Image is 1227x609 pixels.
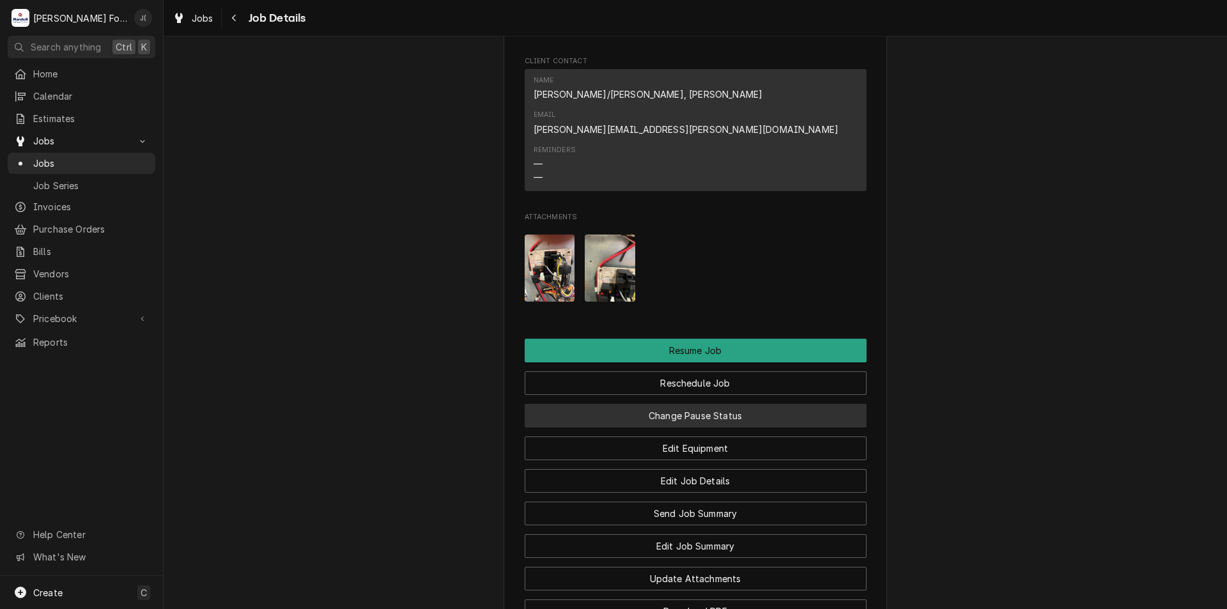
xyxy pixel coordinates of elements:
a: Bills [8,241,155,262]
div: Name [534,75,763,101]
div: Reminders [534,145,576,155]
button: Update Attachments [525,567,867,590]
div: M [12,9,29,27]
span: Attachments [525,212,867,222]
button: Resume Job [525,339,867,362]
button: Send Job Summary [525,502,867,525]
span: Client Contact [525,56,867,66]
a: Calendar [8,86,155,107]
div: [PERSON_NAME] Food Equipment Service [33,12,127,25]
div: Client Contact [525,56,867,196]
div: — [534,157,543,171]
div: Name [534,75,554,86]
span: Ctrl [116,40,132,54]
div: Contact [525,69,867,191]
button: Edit Job Summary [525,534,867,558]
div: — [534,171,543,184]
a: Go to Help Center [8,524,155,545]
span: Attachments [525,224,867,312]
button: Edit Equipment [525,436,867,460]
a: Job Series [8,175,155,196]
button: Change Pause Status [525,404,867,428]
a: Vendors [8,263,155,284]
button: Navigate back [224,8,245,28]
div: Button Group Row [525,395,867,428]
span: Job Details [245,10,306,27]
div: Email [534,110,839,135]
span: Pricebook [33,312,130,325]
span: Jobs [192,12,213,25]
img: RsSESfITQrmbkydwGfZw [585,235,635,302]
div: Button Group Row [525,493,867,525]
a: Clients [8,286,155,307]
a: Go to What's New [8,546,155,567]
div: Button Group Row [525,460,867,493]
span: C [141,586,147,599]
span: Help Center [33,528,148,541]
a: Estimates [8,108,155,129]
span: Vendors [33,267,149,281]
button: Edit Job Details [525,469,867,493]
div: Button Group Row [525,362,867,395]
span: Estimates [33,112,149,125]
a: Go to Jobs [8,130,155,151]
a: Reports [8,332,155,353]
a: Go to Pricebook [8,308,155,329]
span: Invoices [33,200,149,213]
span: K [141,40,147,54]
span: Jobs [33,157,149,170]
button: Search anythingCtrlK [8,36,155,58]
div: Client Contact List [525,69,867,197]
span: Bills [33,245,149,258]
a: Purchase Orders [8,219,155,240]
div: Button Group Row [525,525,867,558]
div: [PERSON_NAME]/[PERSON_NAME], [PERSON_NAME] [534,88,763,101]
span: Calendar [33,89,149,103]
div: Jeff Debigare (109)'s Avatar [134,9,152,27]
div: J( [134,9,152,27]
span: Create [33,587,63,598]
div: Button Group Row [525,428,867,460]
span: Clients [33,289,149,303]
a: Jobs [167,8,219,29]
div: Email [534,110,556,120]
span: Jobs [33,134,130,148]
span: Job Series [33,179,149,192]
div: Button Group Row [525,558,867,590]
div: Attachments [525,212,867,312]
button: Reschedule Job [525,371,867,395]
a: [PERSON_NAME][EMAIL_ADDRESS][PERSON_NAME][DOMAIN_NAME] [534,124,839,135]
span: Purchase Orders [33,222,149,236]
div: Reminders [534,145,576,184]
a: Invoices [8,196,155,217]
a: Jobs [8,153,155,174]
span: Home [33,67,149,81]
a: Home [8,63,155,84]
span: What's New [33,550,148,564]
div: Marshall Food Equipment Service's Avatar [12,9,29,27]
span: Search anything [31,40,101,54]
div: Button Group Row [525,339,867,362]
span: Reports [33,335,149,349]
img: fyUYiRyITha6nEDfsrnO [525,235,575,302]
